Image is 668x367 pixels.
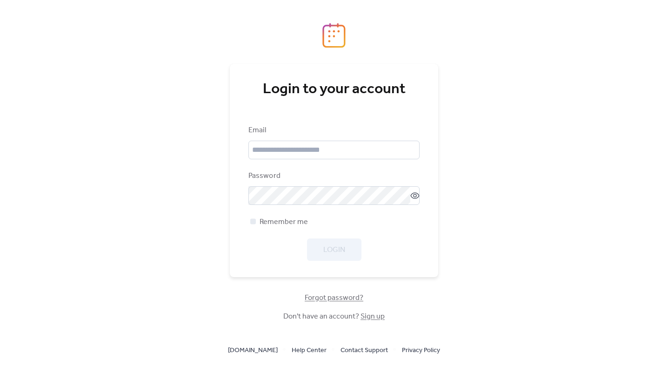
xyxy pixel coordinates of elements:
a: Sign up [361,309,385,324]
div: Password [248,170,418,182]
span: Contact Support [341,345,388,356]
img: logo [322,23,346,48]
a: Forgot password? [305,295,363,300]
span: Privacy Policy [402,345,440,356]
div: Login to your account [248,80,420,99]
a: [DOMAIN_NAME] [228,344,278,356]
a: Contact Support [341,344,388,356]
span: Don't have an account? [283,311,385,322]
span: Remember me [260,217,308,228]
span: Forgot password? [305,292,363,304]
span: Help Center [292,345,327,356]
div: Email [248,125,418,136]
a: Help Center [292,344,327,356]
a: Privacy Policy [402,344,440,356]
span: [DOMAIN_NAME] [228,345,278,356]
